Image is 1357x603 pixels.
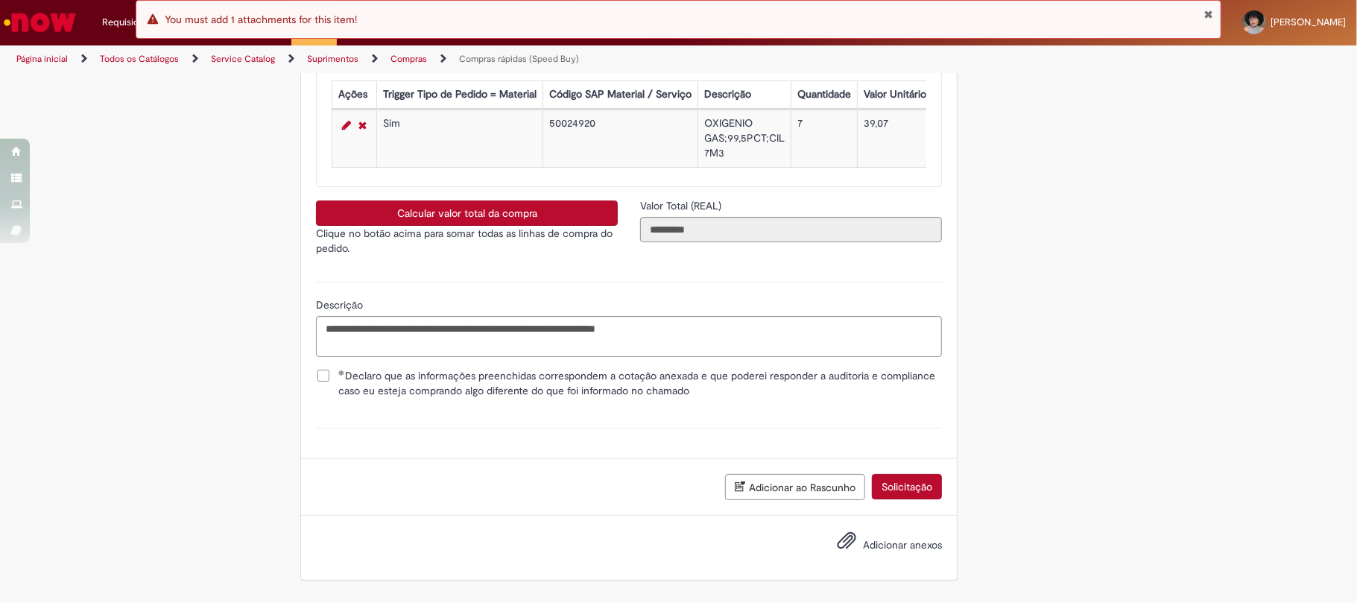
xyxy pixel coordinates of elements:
a: Todos os Catálogos [100,53,179,65]
a: Remover linha 1 [355,116,370,134]
img: ServiceNow [1,7,78,37]
span: Obrigatório Preenchido [338,370,345,376]
span: You must add 1 attachments for this item! [165,13,357,26]
label: Somente leitura - Valor Total (REAL) [640,198,724,213]
th: Valor Unitário [858,81,933,109]
span: Somente leitura - Valor Total (REAL) [640,199,724,212]
input: Valor Total (REAL) [640,217,942,242]
ul: Trilhas de página [11,45,893,73]
button: Adicionar anexos [833,527,860,561]
span: Adicionar anexos [863,538,942,552]
span: Declaro que as informações preenchidas correspondem a cotação anexada e que poderei responder a a... [338,368,942,398]
button: Calcular valor total da compra [316,201,618,226]
td: OXIGENIO GAS;99,5PCT;CIL 7M3 [698,110,791,168]
th: Quantidade [791,81,858,109]
a: Compras rápidas (Speed Buy) [459,53,579,65]
td: 39,07 [858,110,933,168]
a: Compras [390,53,427,65]
a: Suprimentos [307,53,358,65]
span: Descrição [316,298,366,312]
th: Trigger Tipo de Pedido = Material [377,81,543,109]
td: Sim [377,110,543,168]
button: Fechar Notificação [1203,8,1213,20]
th: Descrição [698,81,791,109]
span: [PERSON_NAME] [1271,16,1346,28]
button: Adicionar ao Rascunho [725,474,865,500]
th: Ações [332,81,377,109]
p: Clique no botão acima para somar todas as linhas de compra do pedido. [316,226,618,256]
span: Requisições [102,15,154,30]
th: Código SAP Material / Serviço [543,81,698,109]
a: Service Catalog [211,53,275,65]
button: Solicitação [872,474,942,499]
textarea: Descrição [316,316,942,357]
a: Página inicial [16,53,68,65]
td: 7 [791,110,858,168]
a: Editar Linha 1 [338,116,355,134]
td: 50024920 [543,110,698,168]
